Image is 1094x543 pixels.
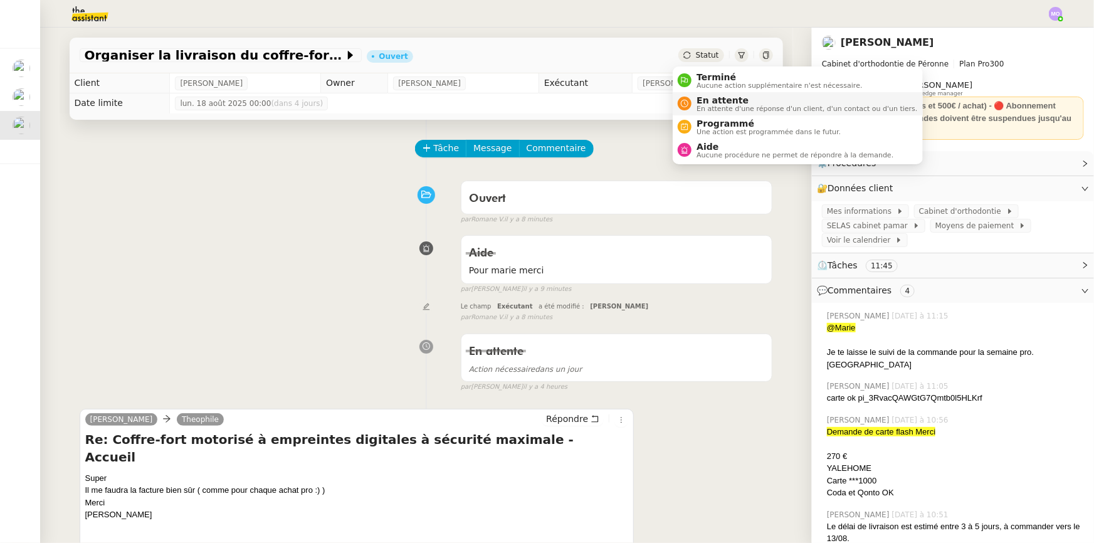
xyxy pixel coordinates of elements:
div: 💬Commentaires 4 [812,278,1094,303]
span: [PERSON_NAME] [827,381,892,392]
span: En attente [469,346,523,357]
small: Romane V. [461,312,553,323]
span: Exécutant [497,303,533,310]
div: [PERSON_NAME] [85,509,629,521]
div: Coda et Qonto OK [827,487,1084,499]
a: [PERSON_NAME] [85,414,158,425]
span: @Marie [827,323,856,332]
span: lun. 18 août 2025 00:00 [180,97,323,110]
span: [DATE] à 11:15 [892,310,951,322]
span: Aide [697,142,893,152]
small: Romane V. [461,214,553,225]
span: [PERSON_NAME] [643,77,705,90]
img: users%2FfjlNmCTkLiVoA3HQjY3GA5JXGxb2%2Favatar%2Fstarofservice_97480retdsc0392.png [13,60,30,77]
span: Aucune procédure ne permet de répondre à la demande. [697,152,893,159]
span: [DATE] à 10:51 [892,509,951,520]
button: Message [466,140,519,157]
span: [PERSON_NAME] [590,303,648,310]
span: En attente [697,95,917,105]
span: Cabinet d'orthodontie de Péronne [822,60,949,68]
span: Cabinet d'orthodontie [919,205,1006,218]
span: 💬 [817,285,920,295]
span: Tâche [434,141,460,156]
span: Programmé [697,119,841,129]
span: SELAS cabinet pamar [827,219,913,232]
span: Aide [469,248,493,259]
span: Tâches [828,260,858,270]
span: Knowledge manager [905,90,964,97]
span: par [461,214,471,225]
img: users%2FlEKjZHdPaYMNgwXp1mLJZ8r8UFs1%2Favatar%2F1e03ee85-bb59-4f48-8ffa-f076c2e8c285 [13,117,30,134]
img: users%2F2TyHGbgGwwZcFhdWHiwf3arjzPD2%2Favatar%2F1545394186276.jpeg [13,88,30,106]
span: a été modifié : [539,303,584,310]
span: Theophile [182,415,219,424]
span: ⏲️ [817,260,908,270]
div: ⚙️Procédures [812,151,1094,176]
span: Moyens de paiement [935,219,1019,232]
span: Une action est programmée dans le futur. [697,129,841,135]
span: Procédures [828,158,876,168]
span: [PERSON_NAME] [398,77,461,90]
span: [DATE] à 11:05 [892,381,951,392]
span: dans un jour [469,365,582,374]
td: Exécutant [539,73,632,93]
span: par [461,284,471,295]
span: 🔐 [817,181,898,196]
span: [PERSON_NAME] [827,414,892,426]
div: 270 € [827,450,1084,463]
span: Ouvert [469,193,506,204]
span: Commentaires [828,285,892,295]
span: par [461,382,471,393]
div: Je te laisse le suivi de la commande pour la semaine pro. [GEOGRAPHIC_DATA] [827,346,1084,371]
button: Répondre [542,412,604,426]
nz-tag: 11:45 [866,260,898,272]
span: Mes informations [827,205,897,218]
span: Organiser la livraison du coffre-fort [85,49,344,61]
span: Commentaire [527,141,586,156]
span: 300 [990,60,1004,68]
a: [PERSON_NAME] [841,36,934,48]
app-user-label: Knowledge manager [905,80,973,97]
span: Terminé [697,72,862,82]
small: [PERSON_NAME] [461,382,567,393]
span: Répondre [546,413,588,425]
span: il y a 9 minutes [523,284,571,295]
span: [PERSON_NAME] [827,310,892,322]
span: En attente d'une réponse d'un client, d'un contact ou d'un tiers. [697,105,917,112]
div: YALEHOME [827,462,1084,475]
div: Ouvert [379,53,408,60]
span: Aucune action supplémentaire n'est nécessaire. [697,82,862,89]
span: par [461,312,471,323]
span: il y a 8 minutes [504,312,552,323]
img: svg [1049,7,1063,21]
button: Tâche [415,140,467,157]
h4: Re: Coffre-fort motorisé à empreintes digitales à sécurité maximale - Accueil [85,431,629,466]
span: [PERSON_NAME] [180,77,243,90]
span: Demande de carte flash Merci [827,427,935,436]
span: Le champ [461,303,492,310]
div: 🔐Données client [812,176,1094,201]
span: [DATE] à 10:56 [892,414,951,426]
span: Statut [696,51,719,60]
td: Date limite [70,93,170,113]
span: il y a 4 heures [523,382,567,393]
span: Action nécessaire [469,365,535,374]
div: Il me faudra la facture bien sûr ( comme pour chaque achat pro :) ) [85,484,629,497]
span: Plan Pro [959,60,989,68]
span: [PERSON_NAME] [827,509,892,520]
td: Client [70,73,170,93]
div: ⏲️Tâches 11:45 [812,253,1094,278]
span: Données client [828,183,893,193]
td: Owner [321,73,388,93]
small: [PERSON_NAME] [461,284,572,295]
span: (dans 4 jours) [271,99,323,108]
nz-tag: 4 [900,285,915,297]
span: [PERSON_NAME] [905,80,973,90]
span: Pour marie merci [469,263,765,278]
img: users%2FlEKjZHdPaYMNgwXp1mLJZ8r8UFs1%2Favatar%2F1e03ee85-bb59-4f48-8ffa-f076c2e8c285 [822,36,836,50]
span: Message [473,141,512,156]
span: Voir le calendrier [827,234,895,246]
button: Commentaire [519,140,594,157]
span: il y a 8 minutes [504,214,552,225]
div: carte ok pi_3RvacQAWGtG7Qmtb0l5HLKrf [827,392,1084,404]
